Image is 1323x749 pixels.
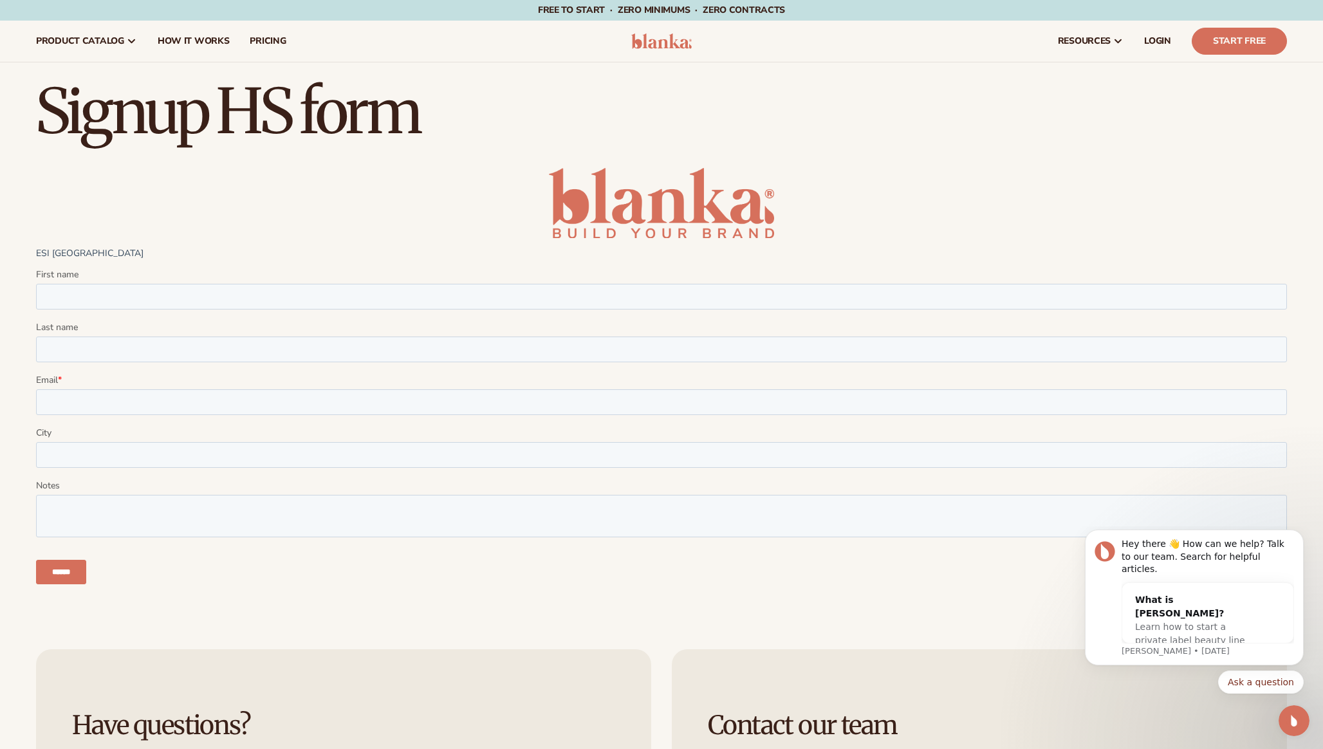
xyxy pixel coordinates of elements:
[72,711,615,739] h3: Have questions?
[250,36,286,46] span: pricing
[239,21,296,62] a: pricing
[1058,36,1111,46] span: resources
[708,711,1251,739] h3: Contact our team
[1066,526,1323,743] iframe: Intercom notifications message
[158,36,230,46] span: How It Works
[1048,21,1134,62] a: resources
[1134,21,1181,62] a: LOGIN
[1279,705,1309,736] iframe: Intercom live chat
[36,168,1287,595] iframe: Form 0
[36,36,124,46] span: product catalog
[538,4,785,16] span: Free to start · ZERO minimums · ZERO contracts
[26,21,147,62] a: product catalog
[631,33,692,49] img: logo
[1144,36,1171,46] span: LOGIN
[36,80,1287,142] h1: Signup HS form
[1192,28,1287,55] a: Start Free
[147,21,240,62] a: How It Works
